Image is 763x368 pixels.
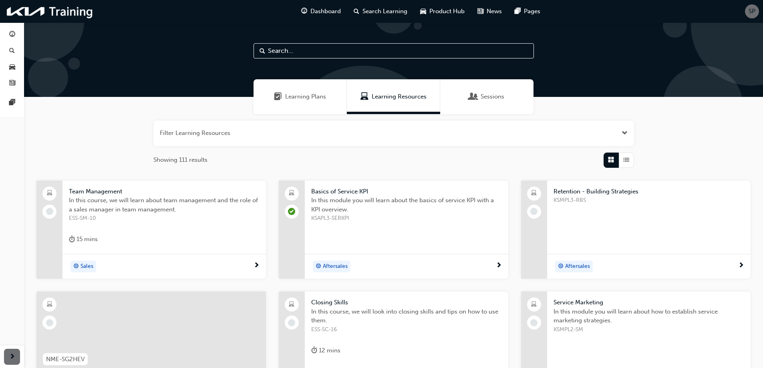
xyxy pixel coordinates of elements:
[288,319,295,326] span: learningRecordVerb_NONE-icon
[46,355,85,364] span: NME-SG2HEV
[289,300,294,310] span: laptop-icon
[279,181,508,279] a: Basics of Service KPIIn this module you will learn about the basics of service KPI with a KPI ove...
[288,208,295,215] span: learningRecordVerb_PASS-icon
[254,43,534,58] input: Search...
[554,187,744,196] span: Retention - Building Strategies
[295,3,347,20] a: guage-iconDashboard
[622,129,628,138] button: Open the filter
[285,92,326,101] span: Learning Plans
[9,80,15,87] span: news-icon
[323,262,348,271] span: Aftersales
[311,346,340,356] div: 12 mins
[558,261,564,272] span: target-icon
[469,92,477,101] span: Sessions
[36,181,266,279] a: Team ManagementIn this course, we will learn about team management and the role of a sales manage...
[623,155,629,165] span: List
[354,6,359,16] span: search-icon
[311,214,502,223] span: KSAPL3-SERKPI
[311,298,502,307] span: Closing Skills
[289,188,294,199] span: laptop-icon
[310,7,341,16] span: Dashboard
[254,79,347,114] a: Learning PlansLearning Plans
[471,3,508,20] a: news-iconNews
[372,92,427,101] span: Learning Resources
[153,155,207,165] span: Showing 111 results
[508,3,547,20] a: pages-iconPages
[554,298,744,307] span: Service Marketing
[554,325,744,334] span: KSMPL2-SM
[311,307,502,325] span: In this course, we will look into closing skills and tips on how to use them.
[9,31,15,38] span: guage-icon
[311,325,502,334] span: ESS-SC-16
[530,319,538,326] span: learningRecordVerb_NONE-icon
[4,3,96,20] img: kia-training
[738,262,744,269] span: next-icon
[496,262,502,269] span: next-icon
[69,234,75,244] span: duration-icon
[69,214,260,223] span: ESS-SM-10
[311,187,502,196] span: Basics of Service KPI
[316,261,321,272] span: target-icon
[420,6,426,16] span: car-icon
[347,3,414,20] a: search-iconSearch Learning
[565,262,590,271] span: Aftersales
[524,7,540,16] span: Pages
[46,319,53,326] span: learningRecordVerb_NONE-icon
[46,208,53,215] span: learningRecordVerb_NONE-icon
[9,99,15,107] span: pages-icon
[260,46,265,56] span: Search
[530,208,538,215] span: learningRecordVerb_NONE-icon
[554,307,744,325] span: In this module you will learn about how to establish service marketing strategies.
[531,188,537,199] span: laptop-icon
[311,346,317,356] span: duration-icon
[487,7,502,16] span: News
[749,7,755,16] span: SP
[69,196,260,214] span: In this course, we will learn about team management and the role of a sales manager in team manag...
[515,6,521,16] span: pages-icon
[521,181,751,279] a: Retention - Building StrategiesKSMPL3-RBStarget-iconAftersales
[481,92,504,101] span: Sessions
[254,262,260,269] span: next-icon
[531,300,537,310] span: laptop-icon
[311,196,502,214] span: In this module you will learn about the basics of service KPI with a KPI overview.
[477,6,483,16] span: news-icon
[301,6,307,16] span: guage-icon
[554,196,744,205] span: KSMPL3-RBS
[608,155,614,165] span: Grid
[9,48,15,55] span: search-icon
[745,4,759,18] button: SP
[347,79,440,114] a: Learning ResourcesLearning Resources
[362,7,407,16] span: Search Learning
[47,300,52,310] span: learningResourceType_ELEARNING-icon
[9,352,15,362] span: next-icon
[9,64,15,71] span: car-icon
[274,92,282,101] span: Learning Plans
[47,188,52,199] span: laptop-icon
[73,261,79,272] span: target-icon
[69,187,260,196] span: Team Management
[69,234,98,244] div: 15 mins
[81,262,93,271] span: Sales
[440,79,533,114] a: SessionsSessions
[414,3,471,20] a: car-iconProduct Hub
[429,7,465,16] span: Product Hub
[360,92,368,101] span: Learning Resources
